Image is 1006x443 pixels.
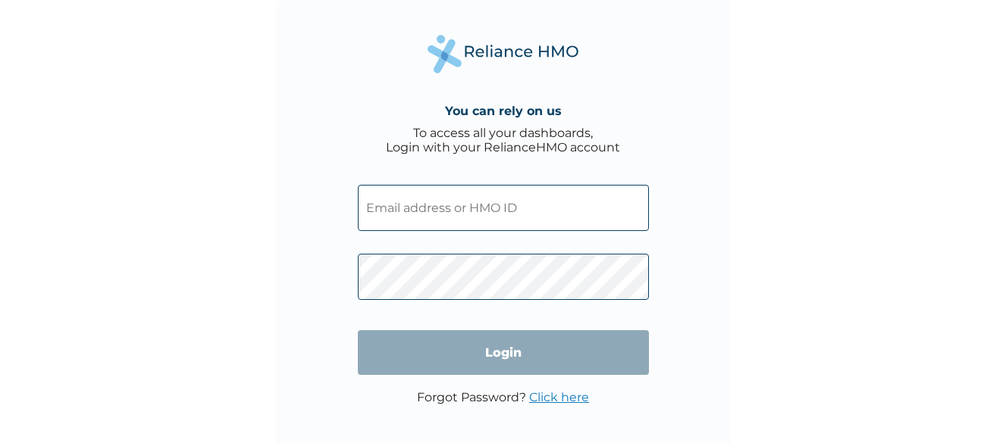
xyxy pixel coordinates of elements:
input: Login [358,330,649,375]
h4: You can rely on us [445,104,562,118]
img: Reliance Health's Logo [428,35,579,73]
div: To access all your dashboards, Login with your RelianceHMO account [386,126,620,154]
p: Forgot Password? [417,390,589,404]
a: Click here [529,390,589,404]
input: Email address or HMO ID [358,185,649,231]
